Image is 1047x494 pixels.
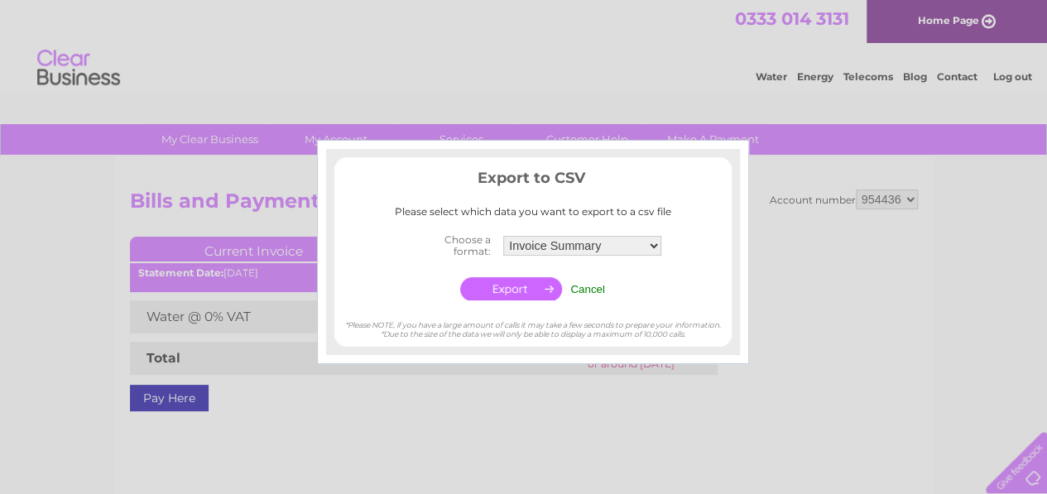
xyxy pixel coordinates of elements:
div: Clear Business is a trading name of Verastar Limited (registered in [GEOGRAPHIC_DATA] No. 3667643... [133,9,915,80]
a: Telecoms [843,70,893,83]
a: Contact [937,70,977,83]
div: *Please NOTE, if you have a large amount of calls it may take a few seconds to prepare your infor... [334,305,732,338]
div: Please select which data you want to export to a csv file [334,206,732,218]
a: 0333 014 3131 [735,8,849,29]
input: Cancel [570,283,605,295]
a: Log out [992,70,1031,83]
a: Energy [797,70,833,83]
a: Water [756,70,787,83]
h3: Export to CSV [334,166,732,195]
th: Choose a format: [400,229,499,262]
img: logo.png [36,43,121,94]
a: Blog [903,70,927,83]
